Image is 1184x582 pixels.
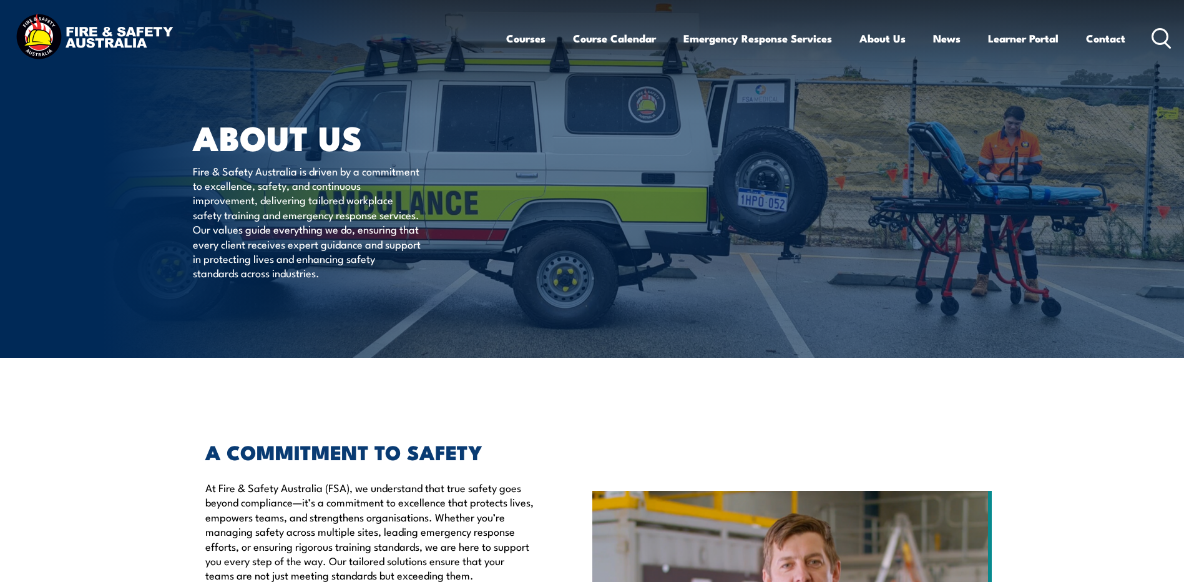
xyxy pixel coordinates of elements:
h2: A COMMITMENT TO SAFETY [205,443,535,460]
p: Fire & Safety Australia is driven by a commitment to excellence, safety, and continuous improveme... [193,164,421,280]
a: About Us [859,22,906,55]
a: News [933,22,961,55]
a: Learner Portal [988,22,1059,55]
h1: About Us [193,122,501,152]
a: Course Calendar [573,22,656,55]
a: Courses [506,22,546,55]
a: Contact [1086,22,1125,55]
a: Emergency Response Services [683,22,832,55]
